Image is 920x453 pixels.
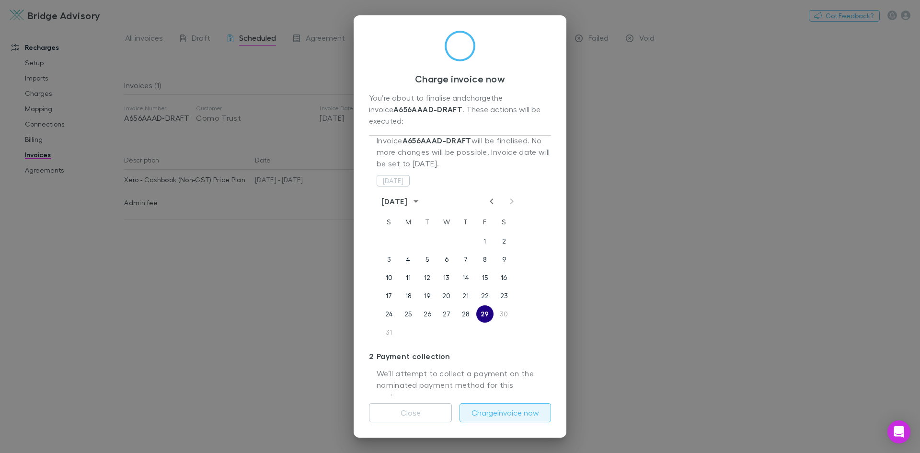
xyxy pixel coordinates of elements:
button: 9 [495,251,513,268]
p: Payment collection [369,348,551,364]
button: 6 [438,251,455,268]
button: 10 [380,269,398,286]
div: 2 [369,350,377,362]
span: Thursday [457,212,474,232]
button: 11 [400,269,417,286]
button: 17 [380,287,398,304]
button: 13 [438,269,455,286]
button: 15 [476,269,494,286]
button: 24 [380,305,398,323]
button: calendar view is open, switch to year view [410,196,422,207]
button: 27 [438,305,455,323]
strong: A656AAAD-DRAFT [402,136,471,145]
button: 8 [476,251,494,268]
span: Tuesday [419,212,436,232]
button: 25 [400,305,417,323]
button: 5 [419,251,436,268]
span: Wednesday [438,212,455,232]
button: 29 [476,305,494,323]
button: 1 [476,232,494,250]
button: 16 [495,269,513,286]
button: 18 [400,287,417,304]
button: 3 [380,251,398,268]
div: Open Intercom Messenger [887,420,910,443]
button: 4 [400,251,417,268]
div: You’re about to finalise and charge the invoice . These actions will be executed: [369,92,551,128]
span: Sunday [380,212,398,232]
button: Close [369,403,452,422]
div: [DATE] [381,196,407,207]
button: 12 [419,269,436,286]
button: [DATE] [377,175,410,186]
button: Previous month [486,196,497,207]
button: 21 [457,287,474,304]
p: We’ll attempt to collect a payment on the nominated payment method for this customer. [377,368,551,403]
span: Saturday [495,212,513,232]
button: 23 [495,287,513,304]
button: 28 [457,305,474,323]
button: 2 [495,232,513,250]
h3: Charge invoice now [369,73,551,84]
span: Friday [476,212,494,232]
span: Monday [400,212,417,232]
button: Chargeinvoice now [460,403,551,422]
button: 26 [419,305,436,323]
button: 7 [457,251,474,268]
button: 22 [476,287,494,304]
button: 14 [457,269,474,286]
button: 20 [438,287,455,304]
strong: A656AAAD-DRAFT [393,105,462,114]
p: Invoice will be finalised. No more changes will be possible. Invoice date will be set to [DATE] . [377,135,551,174]
button: 19 [419,287,436,304]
